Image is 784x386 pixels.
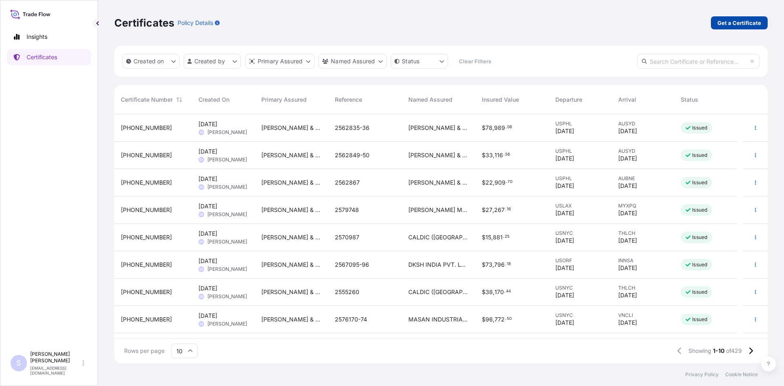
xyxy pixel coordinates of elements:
span: , [491,234,493,240]
span: [DATE] [198,120,217,128]
span: $ [482,152,486,158]
span: 116 [494,152,503,158]
span: 25 [505,235,510,238]
span: MASAN INDUSTRIAL ONE MEMBER CO LTD [408,315,469,324]
p: Issued [692,207,707,213]
span: 06 [507,126,512,129]
span: 2562849-50 [335,151,370,159]
button: Clear Filters [452,55,498,68]
span: SK [199,265,203,273]
span: 38 [486,289,493,295]
span: [PERSON_NAME] [207,156,247,163]
span: . [506,126,507,129]
span: [PERSON_NAME] [207,293,247,300]
span: [PERSON_NAME] & [PERSON_NAME] ANZ Pty Ltd [408,178,469,187]
a: Privacy Policy [685,371,719,378]
a: Cookie Notice [725,371,758,378]
span: SK [199,128,203,136]
p: Issued [692,289,707,295]
span: [DATE] [198,147,217,156]
span: SK [199,320,203,328]
p: Certificates [27,53,57,61]
p: Issued [692,179,707,186]
p: Insights [27,33,47,41]
span: Showing [688,347,711,355]
span: Created On [198,96,229,104]
span: [PHONE_NUMBER] [121,206,172,214]
span: 22 [486,180,493,185]
span: [PERSON_NAME] & [PERSON_NAME] ANZ Pty Ltd [408,124,469,132]
span: Arrival [618,96,636,104]
span: [DATE] [198,257,217,265]
span: SK [199,156,203,164]
span: . [503,153,505,156]
span: . [506,181,507,183]
span: AUSYD [618,148,668,154]
span: Insured Value [482,96,519,104]
span: [PERSON_NAME] [207,129,247,136]
span: 2570987 [335,233,359,241]
a: Certificates [7,49,91,65]
span: . [503,235,504,238]
span: USNYC [555,312,605,319]
p: Policy Details [178,19,213,27]
span: 989 [494,125,505,131]
span: 78 [486,125,492,131]
span: [PERSON_NAME] & [PERSON_NAME] Americas LLC [261,233,322,241]
button: Sort [174,95,184,105]
span: , [493,180,494,185]
span: . [504,290,506,293]
span: Certificate Number [121,96,173,104]
p: Certificates [114,16,174,29]
span: [PERSON_NAME] & [PERSON_NAME] Americas LLC [261,178,322,187]
span: [PERSON_NAME] & [PERSON_NAME] Americas LLC [261,124,322,132]
span: [DATE] [618,291,637,299]
span: 909 [494,180,506,185]
p: Clear Filters [459,57,491,65]
p: Created on [134,57,164,65]
span: [PERSON_NAME] & [PERSON_NAME] Americas LLC [261,315,322,324]
span: 2576170-74 [335,315,367,324]
span: Primary Assured [261,96,307,104]
span: SK [199,210,203,219]
span: [PHONE_NUMBER] [121,124,172,132]
span: , [492,125,494,131]
span: 27 [486,207,492,213]
span: [DATE] [198,312,217,320]
p: Issued [692,316,707,323]
span: 1-10 [713,347,724,355]
span: SK [199,183,203,191]
a: Insights [7,29,91,45]
span: SK [199,292,203,301]
p: Created by [194,57,225,65]
span: 15 [486,234,491,240]
p: Issued [692,152,707,158]
span: THLCH [618,230,668,237]
span: . [505,317,506,320]
p: Get a Certificate [717,19,761,27]
span: [PERSON_NAME] [207,266,247,272]
span: CALDIC ([GEOGRAPHIC_DATA]), LLC. [408,288,469,296]
span: USPHL [555,175,605,182]
span: [DATE] [198,175,217,183]
span: USLAX [555,203,605,209]
span: CALDIC ([GEOGRAPHIC_DATA]), LLC. [408,233,469,241]
span: [DATE] [555,182,574,190]
p: Issued [692,261,707,268]
p: Status [402,57,419,65]
span: USNYC [555,285,605,291]
span: DKSH INDIA PVT. LTD. [408,261,469,269]
span: [PERSON_NAME] & [PERSON_NAME] Americas LLC [261,288,322,296]
span: [PHONE_NUMBER] [121,261,172,269]
span: 16 [507,208,511,211]
span: [DATE] [555,264,574,272]
span: [PHONE_NUMBER] [121,288,172,296]
span: [PHONE_NUMBER] [121,178,172,187]
span: [PERSON_NAME] & [PERSON_NAME] ANZ Pty Ltd [408,151,469,159]
span: [PHONE_NUMBER] [121,233,172,241]
p: [PERSON_NAME] [PERSON_NAME] [30,351,81,364]
span: 772 [494,317,505,322]
span: [DATE] [555,127,574,135]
